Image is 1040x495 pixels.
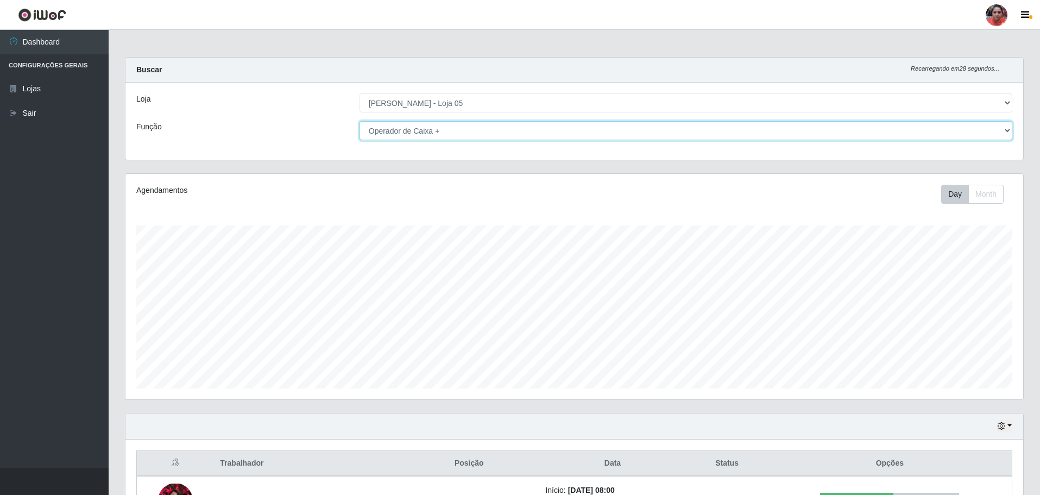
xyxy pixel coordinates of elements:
[911,65,999,72] i: Recarregando em 28 segundos...
[136,185,492,196] div: Agendamentos
[18,8,66,22] img: CoreUI Logo
[539,451,686,477] th: Data
[136,65,162,74] strong: Buscar
[568,486,615,494] time: [DATE] 08:00
[768,451,1012,477] th: Opções
[941,185,1004,204] div: First group
[968,185,1004,204] button: Month
[213,451,399,477] th: Trabalhador
[136,93,150,105] label: Loja
[941,185,1012,204] div: Toolbar with button groups
[399,451,539,477] th: Posição
[136,121,162,133] label: Função
[686,451,768,477] th: Status
[941,185,969,204] button: Day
